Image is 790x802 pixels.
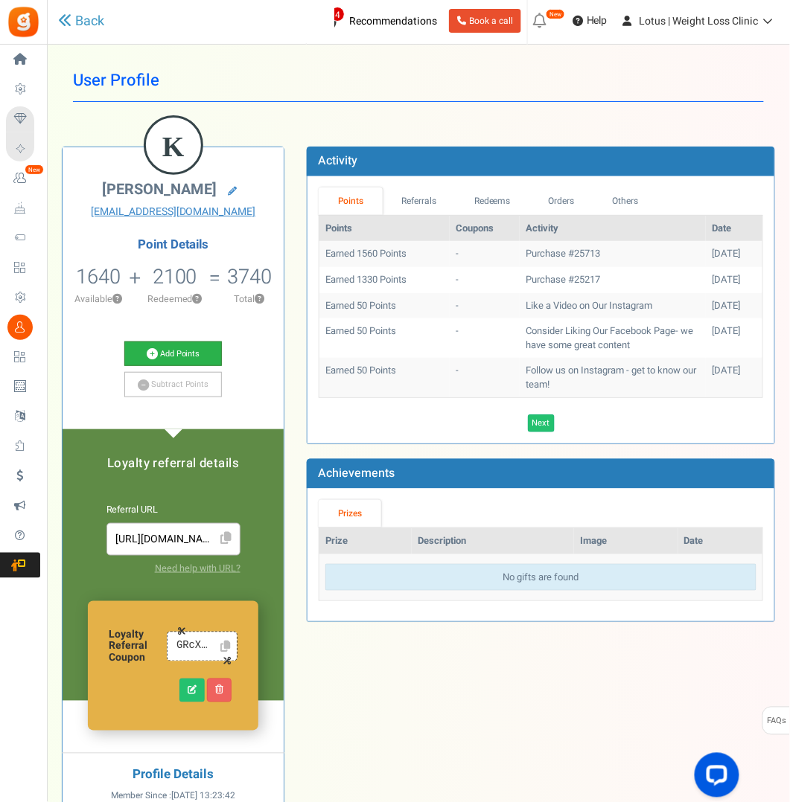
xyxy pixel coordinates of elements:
[319,267,450,293] td: Earned 1330 Points
[712,364,756,378] div: [DATE]
[25,164,44,175] em: New
[593,187,657,215] a: Others
[142,292,207,306] p: Redeemed
[319,358,450,397] td: Earned 50 Points
[109,629,167,664] h6: Loyalty Referral Coupon
[349,13,437,29] span: Recommendations
[712,324,756,339] div: [DATE]
[640,13,759,29] span: Lotus | Weight Loss Clinic
[7,5,40,39] img: Gratisfaction
[574,528,678,554] th: Image
[767,708,787,736] span: FAQs
[520,241,706,267] td: Purchase #25713
[222,292,276,306] p: Total
[450,241,520,267] td: -
[520,358,706,397] td: Follow us on Instagram - get to know our team!
[325,564,756,591] div: No gifts are found
[73,60,764,102] h1: User Profile
[450,216,520,242] th: Coupons
[456,187,530,215] a: Redeems
[124,341,222,367] a: Add Points
[520,293,706,319] td: Like a Video on Our Instagram
[255,295,264,304] button: ?
[450,267,520,293] td: -
[546,9,565,19] em: New
[706,216,762,242] th: Date
[319,318,450,358] td: Earned 50 Points
[102,179,217,200] span: [PERSON_NAME]
[529,187,593,215] a: Orders
[678,528,762,554] th: Date
[106,505,240,516] h6: Referral URL
[70,292,127,306] p: Available
[450,293,520,319] td: -
[63,238,284,251] h4: Point Details
[520,318,706,358] td: Consider Liking Our Facebook Page- we have some great content
[412,528,574,554] th: Description
[77,457,269,470] h5: Loyalty referral details
[74,205,273,219] a: [EMAIL_ADDRESS][DOMAIN_NAME]
[520,216,706,242] th: Activity
[77,262,121,292] span: 1640
[124,372,222,397] a: Subtract Points
[74,769,273,783] h4: Profile Details
[155,562,240,575] a: Need help with URL?
[449,9,521,33] a: Book a call
[712,273,756,287] div: [DATE]
[319,293,450,319] td: Earned 50 Points
[214,526,238,552] span: Click to Copy
[319,216,450,242] th: Points
[383,187,456,215] a: Referrals
[450,358,520,397] td: -
[153,266,197,288] h5: 2100
[318,464,395,482] b: Achievements
[313,9,443,33] a: 4 Recommendations
[331,7,345,22] span: 4
[6,166,40,191] a: New
[214,635,235,658] a: Click to Copy
[319,241,450,267] td: Earned 1560 Points
[319,528,412,554] th: Prize
[319,500,381,527] a: Prizes
[319,187,383,215] a: Points
[113,295,123,304] button: ?
[528,414,555,432] a: Next
[520,267,706,293] td: Purchase #25217
[318,152,357,170] b: Activity
[193,295,203,304] button: ?
[567,9,614,33] a: Help
[450,318,520,358] td: -
[712,299,756,313] div: [DATE]
[583,13,608,28] span: Help
[146,118,201,176] figcaption: K
[712,247,756,261] div: [DATE]
[227,266,272,288] h5: 3740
